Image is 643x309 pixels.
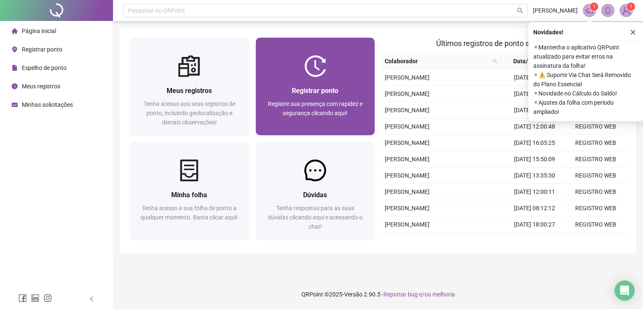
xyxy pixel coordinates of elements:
[385,123,430,130] span: [PERSON_NAME]
[268,100,363,116] span: Registre sua presença com rapidez e segurança clicando aqui!
[504,86,565,102] td: [DATE] 15:45:59
[144,100,235,126] span: Tenha acesso aos seus registros de ponto, incluindo geolocalização e demais observações!
[630,4,633,10] span: 1
[565,233,626,249] td: REGISTRO WEB
[113,280,643,309] footer: QRPoint © 2025 - 2.90.5 -
[12,65,18,71] span: file
[436,39,571,48] span: Últimos registros de ponto sincronizados
[385,221,430,228] span: [PERSON_NAME]
[12,28,18,34] span: home
[12,46,18,52] span: environment
[533,43,638,70] span: ⚬ Mantenha o aplicativo QRPoint atualizado para evitar erros na assinatura da folha!
[12,83,18,89] span: clock-circle
[533,98,638,116] span: ⚬ Ajustes da folha com período ampliado!
[385,156,430,162] span: [PERSON_NAME]
[268,205,363,230] span: Tenha respostas para as suas dúvidas clicando aqui e acessando o chat!
[385,107,430,113] span: [PERSON_NAME]
[22,64,67,71] span: Espelho de ponto
[630,29,636,35] span: close
[565,200,626,216] td: REGISTRO WEB
[565,216,626,233] td: REGISTRO WEB
[627,3,635,11] sup: Atualize o seu contato no menu Meus Dados
[504,57,550,66] span: Data/Hora
[593,4,596,10] span: 1
[385,139,430,146] span: [PERSON_NAME]
[12,102,18,108] span: schedule
[504,151,565,167] td: [DATE] 15:50:09
[31,294,39,302] span: linkedin
[504,200,565,216] td: [DATE] 08:12:12
[18,294,27,302] span: facebook
[44,294,52,302] span: instagram
[22,46,62,53] span: Registrar ponto
[586,7,593,14] span: notification
[504,233,565,249] td: [DATE] 16:05:00
[492,59,497,64] span: search
[565,118,626,135] td: REGISTRO WEB
[385,205,430,211] span: [PERSON_NAME]
[385,57,489,66] span: Colaborador
[385,172,430,179] span: [PERSON_NAME]
[504,135,565,151] td: [DATE] 16:05:25
[565,167,626,184] td: REGISTRO WEB
[504,167,565,184] td: [DATE] 13:35:30
[141,205,238,221] span: Tenha acesso a sua folha de ponto a qualquer momento. Basta clicar aqui!
[22,28,56,34] span: Página inicial
[504,70,565,86] td: [DATE] 16:02:13
[620,4,633,17] img: 89297
[130,142,249,239] a: Minha folhaTenha acesso a sua folha de ponto a qualquer momento. Basta clicar aqui!
[533,6,578,15] span: [PERSON_NAME]
[504,216,565,233] td: [DATE] 18:00:27
[167,87,212,95] span: Meus registros
[590,3,598,11] sup: 1
[344,291,363,298] span: Versão
[501,53,560,70] th: Data/Hora
[565,135,626,151] td: REGISTRO WEB
[533,70,638,89] span: ⚬ ⚠️ Suporte Via Chat Será Removido do Plano Essencial
[22,83,60,90] span: Meus registros
[565,151,626,167] td: REGISTRO WEB
[504,102,565,118] td: [DATE] 13:34:57
[533,28,563,37] span: Novidades !
[256,38,375,135] a: Registrar pontoRegistre sua presença com rapidez e segurança clicando aqui!
[292,87,338,95] span: Registrar ponto
[303,191,327,199] span: Dúvidas
[504,184,565,200] td: [DATE] 12:00:11
[256,142,375,239] a: DúvidasTenha respostas para as suas dúvidas clicando aqui e acessando o chat!
[385,90,430,97] span: [PERSON_NAME]
[171,191,207,199] span: Minha folha
[130,38,249,135] a: Meus registrosTenha acesso aos seus registros de ponto, incluindo geolocalização e demais observa...
[504,118,565,135] td: [DATE] 12:00:48
[565,184,626,200] td: REGISTRO WEB
[22,101,73,108] span: Minhas solicitações
[89,296,95,302] span: left
[383,291,455,298] span: Reportar bug e/ou melhoria
[385,74,430,81] span: [PERSON_NAME]
[615,281,635,301] div: Open Intercom Messenger
[604,7,612,14] span: bell
[533,89,638,98] span: ⚬ Novidade no Cálculo do Saldo!
[517,8,523,14] span: search
[385,188,430,195] span: [PERSON_NAME]
[491,55,499,67] span: search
